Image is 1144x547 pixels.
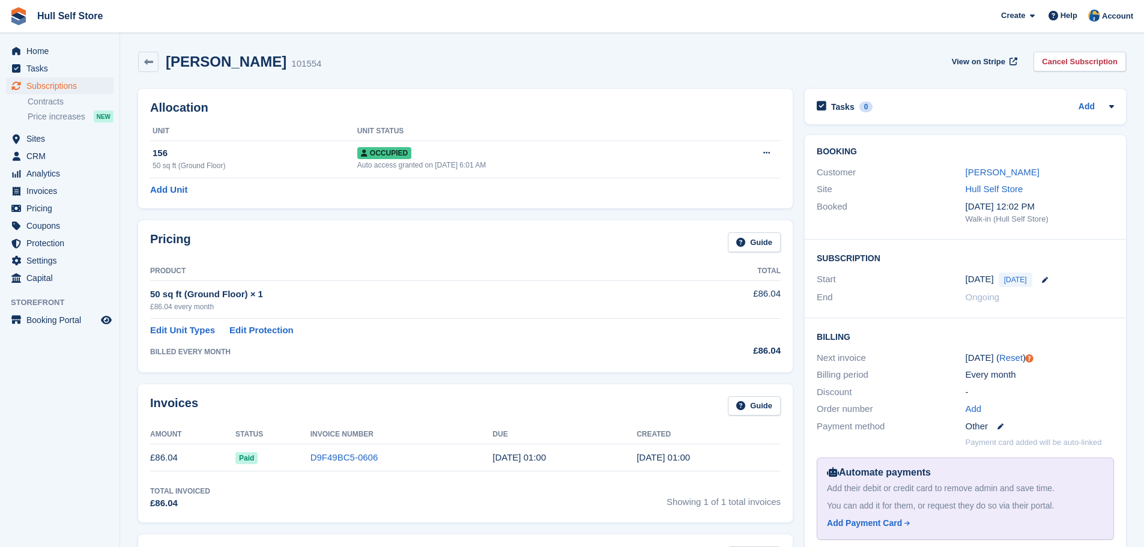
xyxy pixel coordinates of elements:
[26,60,98,77] span: Tasks
[966,184,1023,194] a: Hull Self Store
[153,160,357,171] div: 50 sq ft (Ground Floor)
[966,167,1040,177] a: [PERSON_NAME]
[817,166,965,180] div: Customer
[827,517,1099,530] a: Add Payment Card
[357,147,411,159] span: Occupied
[679,344,781,358] div: £86.04
[357,160,712,171] div: Auto access granted on [DATE] 6:01 AM
[966,213,1114,225] div: Walk-in (Hull Self Store)
[1079,100,1095,114] a: Add
[1024,353,1035,364] div: Tooltip anchor
[6,270,113,286] a: menu
[827,465,1104,480] div: Automate payments
[26,200,98,217] span: Pricing
[26,43,98,59] span: Home
[817,147,1114,157] h2: Booking
[26,252,98,269] span: Settings
[150,444,235,471] td: £86.04
[966,200,1114,214] div: [DATE] 12:02 PM
[6,200,113,217] a: menu
[6,183,113,199] a: menu
[817,420,965,434] div: Payment method
[728,396,781,416] a: Guide
[966,420,1114,434] div: Other
[310,452,378,462] a: D9F49BC5-0606
[26,165,98,182] span: Analytics
[11,297,120,309] span: Storefront
[150,101,781,115] h2: Allocation
[6,148,113,165] a: menu
[6,217,113,234] a: menu
[817,252,1114,264] h2: Subscription
[999,352,1023,363] a: Reset
[667,486,781,510] span: Showing 1 of 1 total invoices
[6,43,113,59] a: menu
[235,425,310,444] th: Status
[150,288,679,301] div: 50 sq ft (Ground Floor) × 1
[153,147,357,160] div: 156
[26,312,98,328] span: Booking Portal
[94,110,113,122] div: NEW
[6,130,113,147] a: menu
[150,425,235,444] th: Amount
[150,346,679,357] div: BILLED EVERY MONTH
[150,122,357,141] th: Unit
[679,280,781,318] td: £86.04
[817,291,965,304] div: End
[966,273,994,286] time: 2025-08-15 00:00:00 UTC
[859,101,873,112] div: 0
[99,313,113,327] a: Preview store
[817,351,965,365] div: Next invoice
[999,273,1032,287] span: [DATE]
[966,292,1000,302] span: Ongoing
[952,56,1005,68] span: View on Stripe
[310,425,493,444] th: Invoice Number
[26,235,98,252] span: Protection
[817,385,965,399] div: Discount
[637,425,781,444] th: Created
[966,402,982,416] a: Add
[1061,10,1077,22] span: Help
[827,517,902,530] div: Add Payment Card
[6,252,113,269] a: menu
[150,232,191,252] h2: Pricing
[150,301,679,312] div: £86.04 every month
[817,368,965,382] div: Billing period
[26,270,98,286] span: Capital
[817,183,965,196] div: Site
[966,368,1114,382] div: Every month
[229,324,294,337] a: Edit Protection
[1034,52,1126,71] a: Cancel Subscription
[827,500,1104,512] div: You can add it for them, or request they do so via their portal.
[817,402,965,416] div: Order number
[235,452,258,464] span: Paid
[966,385,1114,399] div: -
[166,53,286,70] h2: [PERSON_NAME]
[637,452,690,462] time: 2025-08-15 00:00:11 UTC
[26,77,98,94] span: Subscriptions
[817,273,965,287] div: Start
[1102,10,1133,22] span: Account
[28,110,113,123] a: Price increases NEW
[1001,10,1025,22] span: Create
[26,130,98,147] span: Sites
[1088,10,1100,22] img: Hull Self Store
[827,482,1104,495] div: Add their debit or credit card to remove admin and save time.
[150,497,210,510] div: £86.04
[947,52,1020,71] a: View on Stripe
[817,330,1114,342] h2: Billing
[26,148,98,165] span: CRM
[679,262,781,281] th: Total
[6,312,113,328] a: menu
[966,437,1102,449] p: Payment card added will be auto-linked
[150,486,210,497] div: Total Invoiced
[6,165,113,182] a: menu
[492,452,546,462] time: 2025-08-16 00:00:00 UTC
[150,396,198,416] h2: Invoices
[966,351,1114,365] div: [DATE] ( )
[26,183,98,199] span: Invoices
[28,111,85,122] span: Price increases
[32,6,107,26] a: Hull Self Store
[150,183,187,197] a: Add Unit
[28,96,113,107] a: Contracts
